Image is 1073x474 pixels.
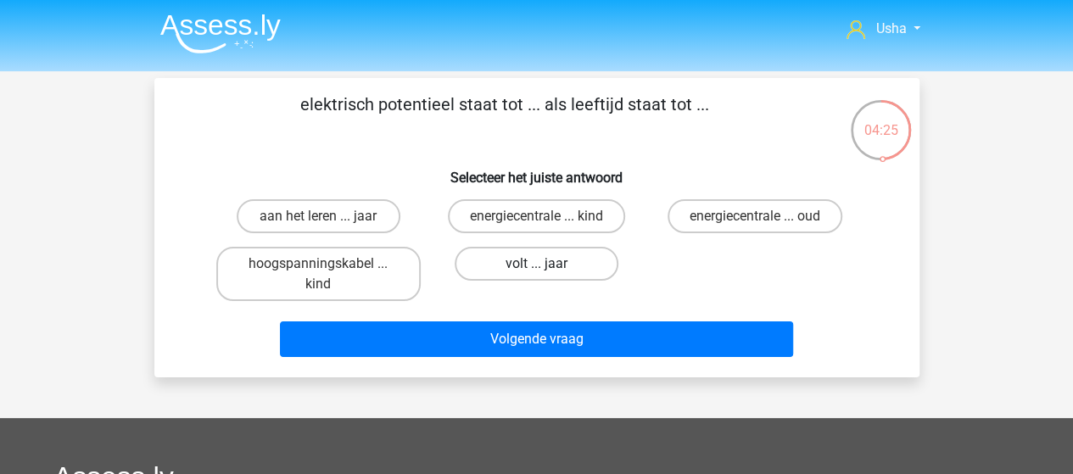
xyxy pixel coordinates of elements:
[455,247,618,281] label: volt ... jaar
[448,199,625,233] label: energiecentrale ... kind
[280,321,793,357] button: Volgende vraag
[216,247,421,301] label: hoogspanningskabel ... kind
[668,199,842,233] label: energiecentrale ... oud
[849,98,913,141] div: 04:25
[237,199,400,233] label: aan het leren ... jaar
[160,14,281,53] img: Assessly
[182,92,829,142] p: elektrisch potentieel staat tot ... als leeftijd staat tot ...
[875,20,906,36] span: Usha
[182,156,892,186] h6: Selecteer het juiste antwoord
[840,19,926,39] a: Usha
